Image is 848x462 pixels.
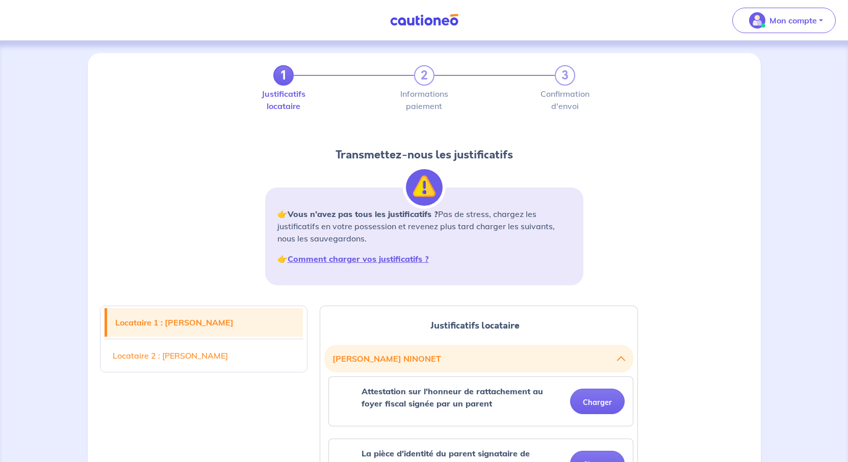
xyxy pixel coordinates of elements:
[414,90,434,110] label: Informations paiement
[277,253,571,265] p: 👉
[273,65,294,86] a: 1
[328,376,633,426] div: categoryName: attestation-sur-lhonneur-de-rattachement-au-foyer-fiscal-signee-par-un-parent, user...
[332,349,625,368] button: [PERSON_NAME] NINONET
[288,254,429,264] a: Comment charger vos justificatifs ?
[555,90,575,110] label: Confirmation d'envoi
[277,208,571,244] p: 👉 Pas de stress, chargez les justificatifs en votre possession et revenez plus tard charger les s...
[386,14,462,26] img: Cautioneo
[273,90,294,110] label: Justificatifs locataire
[362,386,543,409] strong: Attestation sur l'honneur de rattachement au foyer fiscal signée par un parent
[732,8,836,33] button: illu_account_valid_menu.svgMon compte
[107,308,303,337] a: Locataire 1 : [PERSON_NAME]
[749,12,765,29] img: illu_account_valid_menu.svg
[570,389,625,414] button: Charger
[769,14,817,26] p: Mon compte
[288,209,438,219] strong: Vous n’avez pas tous les justificatifs ?
[430,319,520,332] span: Justificatifs locataire
[105,341,303,370] a: Locataire 2 : [PERSON_NAME]
[406,169,443,206] img: illu_alert.svg
[265,147,583,163] h2: Transmettez-nous les justificatifs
